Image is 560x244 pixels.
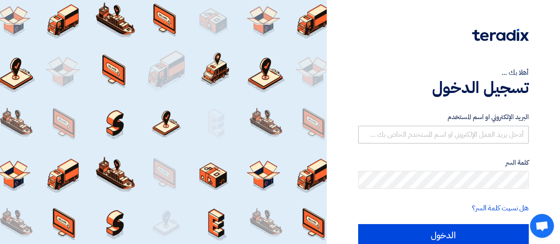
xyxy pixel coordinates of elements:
h1: تسجيل الدخول [358,78,529,97]
label: البريد الإلكتروني او اسم المستخدم [358,112,529,122]
div: Open chat [530,214,554,238]
input: أدخل بريد العمل الإلكتروني او اسم المستخدم الخاص بك ... [358,126,529,143]
a: هل نسيت كلمة السر؟ [472,203,529,213]
label: كلمة السر [358,158,529,168]
img: Teradix logo [472,29,529,41]
div: أهلا بك ... [358,67,529,78]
